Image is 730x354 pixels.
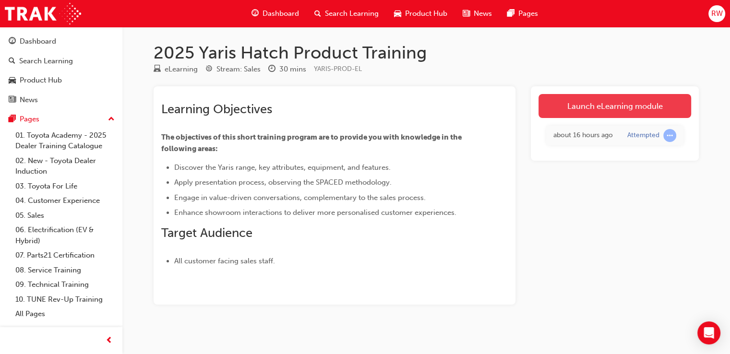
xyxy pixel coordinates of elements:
a: 01. Toyota Academy - 2025 Dealer Training Catalogue [12,128,119,153]
a: news-iconNews [455,4,500,24]
div: News [20,94,38,106]
a: 04. Customer Experience [12,193,119,208]
a: News [4,91,119,109]
a: search-iconSearch Learning [307,4,386,24]
a: pages-iconPages [500,4,546,24]
span: news-icon [9,96,16,105]
div: Stream: Sales [216,64,261,75]
a: 03. Toyota For Life [12,179,119,194]
a: car-iconProduct Hub [386,4,455,24]
a: Launch eLearning module [539,94,691,118]
span: guage-icon [9,37,16,46]
a: guage-iconDashboard [244,4,307,24]
a: All Pages [12,307,119,321]
span: Dashboard [263,8,299,19]
span: Engage in value-driven conversations, complementary to the sales process. [174,193,426,202]
a: 10. TUNE Rev-Up Training [12,292,119,307]
div: Product Hub [20,75,62,86]
button: RW [708,5,725,22]
span: search-icon [314,8,321,20]
a: 07. Parts21 Certification [12,248,119,263]
span: car-icon [394,8,401,20]
span: Learning Objectives [161,102,272,117]
div: Dashboard [20,36,56,47]
span: target-icon [205,65,213,74]
span: The objectives of this short training program are to provide you with knowledge in the following ... [161,133,463,153]
a: 08. Service Training [12,263,119,278]
a: 09. Technical Training [12,277,119,292]
span: Search Learning [325,8,379,19]
h1: 2025 Yaris Hatch Product Training [154,42,699,63]
span: Product Hub [405,8,447,19]
span: Enhance showroom interactions to deliver more personalised customer experiences. [174,208,456,217]
span: learningRecordVerb_ATTEMPT-icon [663,129,676,142]
div: Search Learning [19,56,73,67]
div: Stream [205,63,261,75]
a: Product Hub [4,71,119,89]
div: Duration [268,63,306,75]
div: 30 mins [279,64,306,75]
span: up-icon [108,113,115,126]
a: Search Learning [4,52,119,70]
span: Apply presentation process, observing the SPACED methodology. [174,178,392,187]
div: Pages [20,114,39,125]
span: News [474,8,492,19]
span: clock-icon [268,65,275,74]
span: learningResourceType_ELEARNING-icon [154,65,161,74]
span: prev-icon [106,335,113,347]
span: guage-icon [251,8,259,20]
span: search-icon [9,57,15,66]
a: 02. New - Toyota Dealer Induction [12,153,119,179]
span: pages-icon [507,8,515,20]
div: Attempted [627,131,659,140]
a: Dashboard [4,33,119,50]
div: eLearning [165,64,198,75]
span: car-icon [9,76,16,85]
span: Pages [518,8,538,19]
button: Pages [4,110,119,128]
span: news-icon [463,8,470,20]
span: Learning resource code [314,65,362,73]
a: 05. Sales [12,208,119,223]
div: Open Intercom Messenger [697,321,720,344]
a: 06. Electrification (EV & Hybrid) [12,223,119,248]
span: RW [711,8,722,19]
span: Target Audience [161,225,252,240]
img: Trak [5,3,81,24]
button: DashboardSearch LearningProduct HubNews [4,31,119,110]
div: Wed Aug 27 2025 16:16:44 GMT+1000 (Australian Eastern Standard Time) [553,130,613,141]
span: All customer facing sales staff. [174,257,275,265]
span: pages-icon [9,115,16,124]
span: Discover the Yaris range, key attributes, equipment, and features. [174,163,391,172]
div: Type [154,63,198,75]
